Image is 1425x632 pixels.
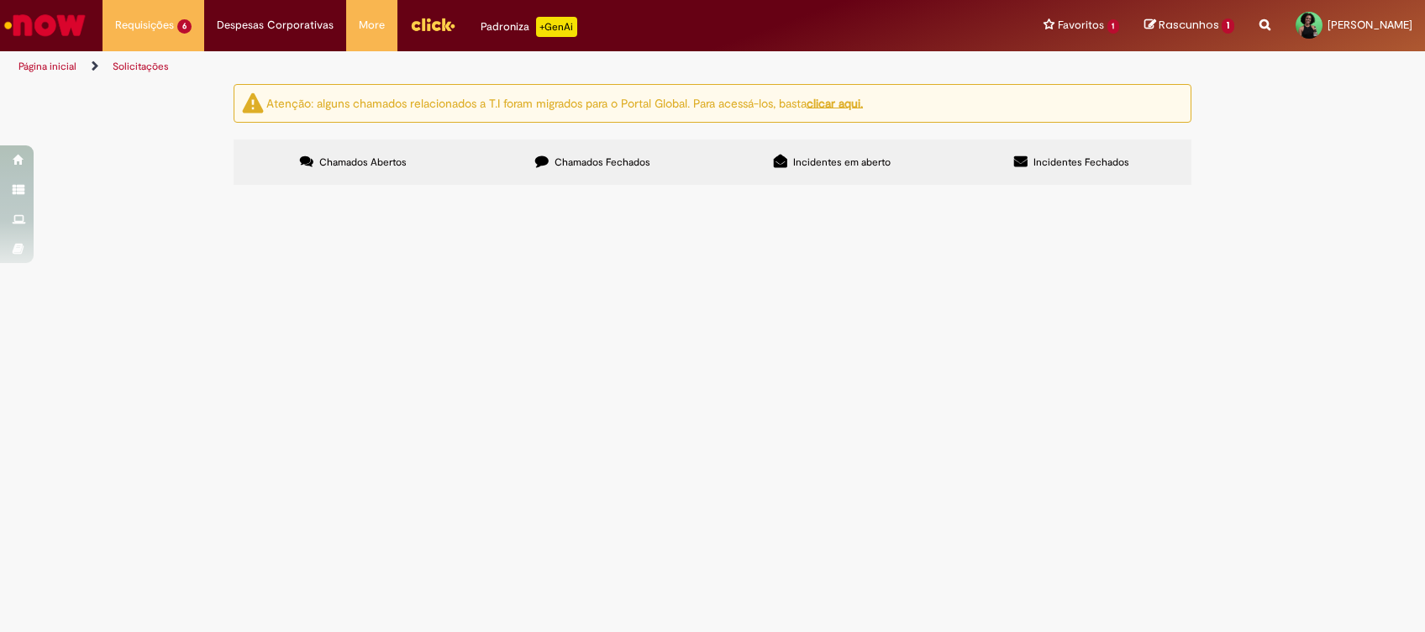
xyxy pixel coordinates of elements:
span: Chamados Abertos [319,155,407,169]
span: Favoritos [1058,17,1104,34]
span: Incidentes Fechados [1033,155,1129,169]
a: Página inicial [18,60,76,73]
a: Solicitações [113,60,169,73]
span: Rascunhos [1159,17,1219,33]
span: [PERSON_NAME] [1328,18,1412,32]
span: Chamados Fechados [555,155,650,169]
a: clicar aqui. [807,95,863,110]
img: ServiceNow [2,8,88,42]
p: +GenAi [536,17,577,37]
span: Incidentes em aberto [793,155,891,169]
ng-bind-html: Atenção: alguns chamados relacionados a T.I foram migrados para o Portal Global. Para acessá-los,... [266,95,863,110]
div: Padroniza [481,17,577,37]
span: Despesas Corporativas [217,17,334,34]
a: Rascunhos [1144,18,1234,34]
span: 1 [1222,18,1234,34]
span: Requisições [115,17,174,34]
span: More [359,17,385,34]
img: click_logo_yellow_360x200.png [410,12,455,37]
ul: Trilhas de página [13,51,938,82]
span: 1 [1107,19,1120,34]
span: 6 [177,19,192,34]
